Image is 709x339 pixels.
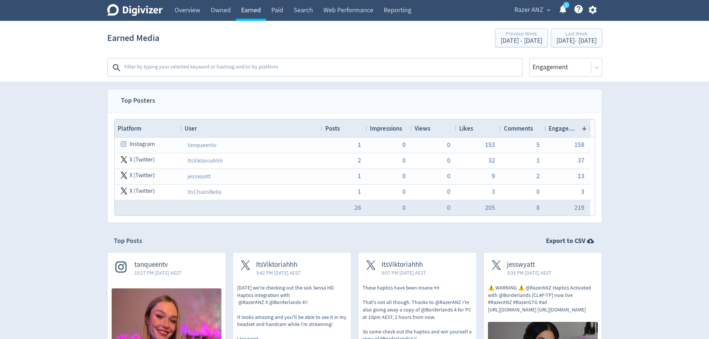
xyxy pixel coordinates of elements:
a: ItsChaosBella [188,188,221,196]
span: Comments [504,124,533,132]
span: Likes [459,124,473,132]
span: Impressions [370,124,402,132]
svg: twitter [121,172,127,179]
button: 0 [447,188,450,195]
button: 0 [447,157,450,164]
span: User [185,124,197,132]
button: 0 [536,188,540,195]
a: tanqueentv [188,141,216,149]
button: 3 [581,188,584,195]
div: [DATE] - [DATE] [556,38,597,44]
button: 0 [402,157,406,164]
span: Razer ANZ [514,4,543,16]
span: 3:42 PM [DATE] AEST [256,269,301,276]
button: 26 [354,204,361,211]
span: tanqueentv [134,260,182,269]
button: 1 [358,188,361,195]
button: 37 [578,157,584,164]
div: [DATE] - [DATE] [501,38,542,44]
strong: Export to CSV [546,236,585,246]
span: X (Twitter) [130,153,155,167]
button: 5 [536,141,540,148]
button: 158 [574,141,584,148]
span: Posts [325,124,340,132]
button: 0 [402,141,406,148]
button: 8 [536,204,540,211]
svg: twitter [121,188,127,194]
h2: Top Posts [114,236,142,246]
text: 1 [565,3,567,8]
a: jesswyatt [188,173,211,180]
svg: twitter [121,156,127,163]
h1: Earned Media [107,26,159,50]
span: 8:07 PM [DATE] AEST [381,269,426,276]
button: 0 [447,141,450,148]
button: 1 [358,173,361,179]
div: Previous Week [501,31,542,38]
span: Views [415,124,430,132]
p: ⚠️ WARNING ⚠️ @RazerANZ Haptics Activated with @Borderlands [CL4P-TP] now live #RazerANZ #RazerGT... [488,284,598,313]
button: 2 [358,157,361,164]
button: 13 [578,173,584,179]
span: expand_more [545,7,552,13]
span: 1 [358,141,361,148]
button: 9 [492,173,495,179]
span: Engagement [549,124,578,132]
span: ItsViktoriahhh [381,260,426,269]
button: 0 [447,173,450,179]
span: X (Twitter) [130,184,155,198]
span: jesswyatt [507,260,552,269]
button: 0 [402,173,406,179]
span: X (Twitter) [130,168,155,183]
span: Instagram [130,137,155,151]
button: 219 [574,204,584,211]
button: 0 [447,204,450,211]
span: 3:33 PM [DATE] AEST [507,269,552,276]
a: 1 [563,2,569,8]
span: ItsViktoriahhh [256,260,301,269]
button: 32 [488,157,495,164]
svg: instagram [121,141,127,147]
span: 10:27 PM [DATE] AEST [134,269,182,276]
button: Razer ANZ [512,4,552,16]
button: 205 [485,204,495,211]
span: 2 [536,173,540,179]
span: Top Posters [114,89,162,112]
button: 3 [492,188,495,195]
div: Last Week [556,31,597,38]
button: 1 [536,157,540,164]
button: 153 [485,141,495,148]
button: 0 [402,204,406,211]
button: Last Week[DATE]- [DATE] [551,29,602,47]
button: 0 [402,188,406,195]
a: ItsViktoriahhh [188,157,223,164]
button: Previous Week[DATE] - [DATE] [495,29,548,47]
span: Platform [118,124,141,132]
